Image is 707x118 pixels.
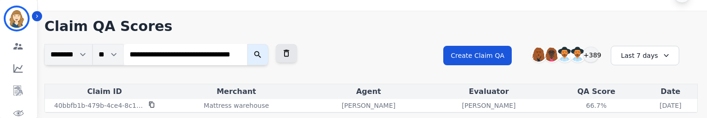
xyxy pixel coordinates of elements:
[583,47,599,62] div: +389
[166,86,307,97] div: Merchant
[310,86,427,97] div: Agent
[576,101,617,110] div: 66.7%
[611,46,679,65] div: Last 7 days
[430,86,547,97] div: Evaluator
[341,101,395,110] p: [PERSON_NAME]
[443,46,512,65] button: Create Claim QA
[6,7,28,30] img: Bordered avatar
[551,86,642,97] div: QA Score
[659,101,681,110] p: [DATE]
[645,86,695,97] div: Date
[54,101,143,110] p: 40bbfb1b-479b-4ce4-8c1b-4c7937d26982
[204,101,269,110] p: Mattress warehouse
[44,18,698,35] h1: Claim QA Scores
[462,101,515,110] p: [PERSON_NAME]
[47,86,162,97] div: Claim ID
